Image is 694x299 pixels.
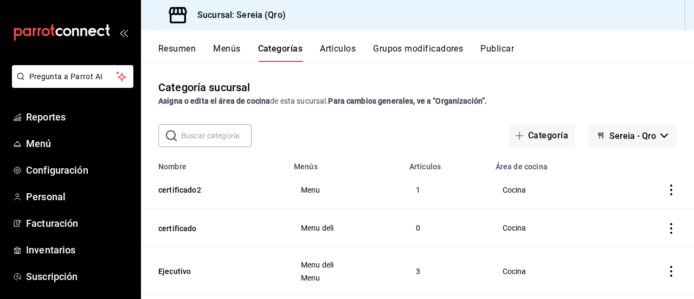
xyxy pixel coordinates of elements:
[301,274,389,282] span: Menu
[158,223,267,234] button: certificado
[480,43,514,62] button: Publicar
[403,171,489,209] td: 1
[301,261,389,269] span: Menu deli
[158,43,694,62] div: navigation tabs
[181,125,252,147] input: Buscar categoría
[8,79,133,90] a: Pregunta a Parrot AI
[666,185,677,195] button: actions
[26,243,132,257] span: Inventarios
[26,269,132,284] span: Suscripción
[158,266,267,277] button: Ejecutivo
[26,136,132,151] span: Menú
[29,71,117,82] span: Pregunta a Parrot AI
[666,223,677,234] button: actions
[403,247,489,295] td: 3
[503,268,601,275] span: Cocina
[26,110,132,124] span: Reportes
[158,43,196,62] button: Resumen
[301,186,389,194] span: Menu
[666,266,677,277] button: actions
[213,43,240,62] button: Menús
[328,97,487,105] strong: Para cambios generales, ve a “Organización”.
[119,28,128,37] button: open_drawer_menu
[287,156,403,171] th: Menús
[403,209,489,247] td: 0
[258,43,303,62] button: Categorías
[26,216,132,231] span: Facturación
[503,186,601,194] span: Cocina
[503,224,601,232] span: Cocina
[403,156,489,171] th: Artículos
[26,163,132,177] span: Configuración
[489,156,615,171] th: Área de cocina
[158,96,677,107] div: de esta sucursal.
[158,185,267,195] button: certificado2
[509,124,575,147] button: Categoría
[609,131,656,141] span: Sereia - Qro
[141,156,287,171] th: Nombre
[189,9,286,22] h3: Sucursal: Sereia (Qro)
[158,97,270,105] strong: Asigna o edita el área de cocina
[26,189,132,204] span: Personal
[158,79,250,96] div: Categoría sucursal
[320,43,356,62] button: Artículos
[301,224,389,232] span: Menu deli
[373,43,463,62] button: Grupos modificadores
[588,124,677,147] button: Sereia - Qro
[12,65,133,88] button: Pregunta a Parrot AI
